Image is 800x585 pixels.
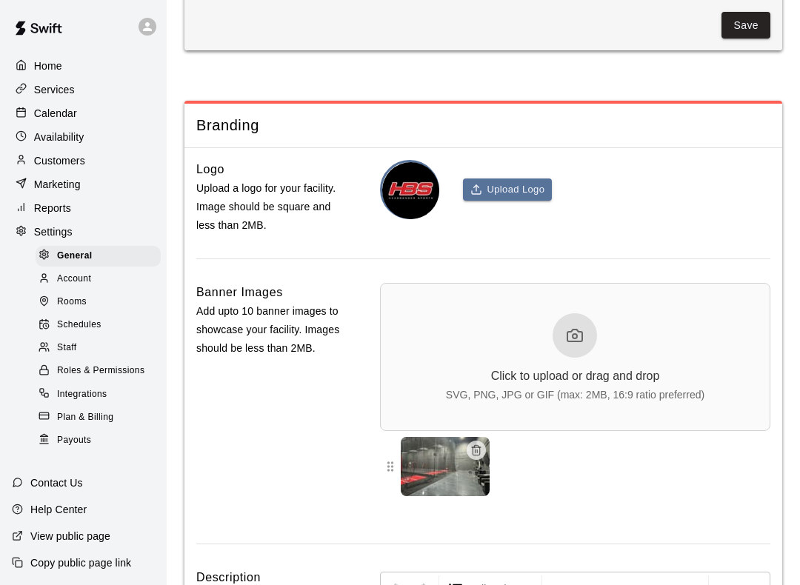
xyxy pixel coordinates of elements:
span: Plan & Billing [57,410,113,425]
button: Save [721,12,770,39]
h6: Logo [196,160,224,179]
p: Home [34,58,62,73]
span: Payouts [57,433,91,448]
p: Copy public page link [30,555,131,570]
p: Add upto 10 banner images to showcase your facility. Images should be less than 2MB. [196,302,346,358]
div: Roles & Permissions [36,361,161,381]
p: Marketing [34,177,81,192]
div: SVG, PNG, JPG or GIF (max: 2MB, 16:9 ratio preferred) [446,389,704,401]
span: Roles & Permissions [57,364,144,378]
p: Services [34,82,75,97]
a: Plan & Billing [36,406,167,429]
p: Customers [34,153,85,168]
a: Schedules [36,314,167,337]
img: Banner 1 [401,437,490,496]
div: Rooms [36,292,161,312]
div: General [36,246,161,267]
div: Staff [36,338,161,358]
div: Payouts [36,430,161,451]
a: Calendar [12,102,155,124]
span: Integrations [57,387,107,402]
a: Marketing [12,173,155,195]
span: Branding [196,116,770,136]
p: Settings [34,224,73,239]
a: Rooms [36,291,167,314]
h6: Banner Images [196,283,283,302]
div: Account [36,269,161,290]
span: Staff [57,341,76,355]
a: Account [36,267,167,290]
a: Integrations [36,383,167,406]
img: Headbanger Sports logo [382,162,439,219]
div: Schedules [36,315,161,335]
a: Services [12,78,155,101]
p: Contact Us [30,475,83,490]
div: Plan & Billing [36,407,161,428]
span: Rooms [57,295,87,310]
a: Customers [12,150,155,172]
p: View public page [30,529,110,544]
p: Reports [34,201,71,215]
p: Availability [34,130,84,144]
a: Reports [12,197,155,219]
a: Settings [12,221,155,243]
button: Upload Logo [463,178,552,201]
p: Calendar [34,106,77,121]
a: Payouts [36,429,167,452]
div: Click to upload or drag and drop [491,370,660,383]
div: Integrations [36,384,161,405]
span: General [57,249,93,264]
a: Staff [36,337,167,360]
p: Upload a logo for your facility. Image should be square and less than 2MB. [196,179,346,235]
span: Account [57,272,91,287]
span: Schedules [57,318,101,332]
p: Help Center [30,502,87,517]
a: Roles & Permissions [36,360,167,383]
a: Availability [12,126,155,148]
a: General [36,244,167,267]
a: Home [12,55,155,77]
